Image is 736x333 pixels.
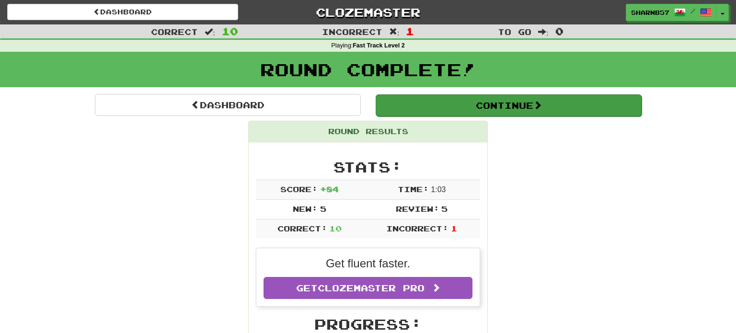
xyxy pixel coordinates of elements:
[386,224,448,233] span: Incorrect:
[222,25,238,37] span: 10
[441,204,448,213] span: 5
[631,8,669,17] span: Sharnb57
[205,28,215,36] span: :
[322,27,382,36] span: Incorrect
[451,224,457,233] span: 1
[329,224,342,233] span: 10
[95,94,361,116] a: Dashboard
[690,8,695,14] span: /
[320,184,339,194] span: + 84
[389,28,400,36] span: :
[498,27,531,36] span: To go
[256,316,480,332] h2: Progress:
[320,204,326,213] span: 5
[280,184,318,194] span: Score:
[264,277,472,299] a: GetClozemaster Pro
[538,28,549,36] span: :
[431,185,446,194] span: 1 : 0 3
[376,94,642,116] button: Continue
[7,4,238,20] a: Dashboard
[277,224,327,233] span: Correct:
[293,204,318,213] span: New:
[555,25,563,37] span: 0
[3,60,733,79] h1: Round Complete!
[398,184,429,194] span: Time:
[318,283,425,293] span: Clozemaster Pro
[406,25,414,37] span: 1
[396,204,439,213] span: Review:
[626,4,717,21] a: Sharnb57 /
[249,121,487,142] div: Round Results
[151,27,198,36] span: Correct
[264,255,472,272] p: Get fluent faster.
[253,4,483,21] a: Clozemaster
[256,159,480,175] h2: Stats:
[353,42,405,49] strong: Fast Track Level 2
